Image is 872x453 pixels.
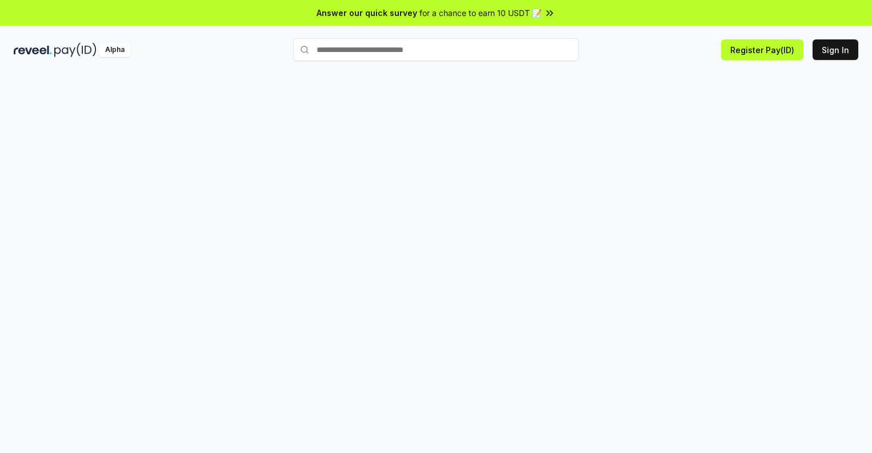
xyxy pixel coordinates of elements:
[721,39,803,60] button: Register Pay(ID)
[419,7,542,19] span: for a chance to earn 10 USDT 📝
[317,7,417,19] span: Answer our quick survey
[14,43,52,57] img: reveel_dark
[813,39,858,60] button: Sign In
[99,43,131,57] div: Alpha
[54,43,97,57] img: pay_id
